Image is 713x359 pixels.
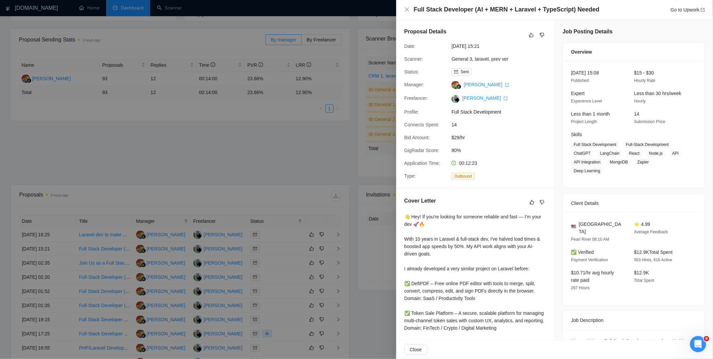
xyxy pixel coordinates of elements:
img: gigradar-bm.png [457,84,461,89]
span: повідомлення [51,86,86,91]
span: alerts, [49,152,63,157]
span: акаунті? [68,175,90,180]
button: Средство выбора эмодзи [10,215,16,221]
span: Alerts [109,115,123,120]
span: Alerts [33,175,46,180]
img: Profile image for Viktor [29,5,39,16]
span: 563 Hires, 616 Active [634,258,672,262]
span: допомога [48,168,72,174]
span: потрібно [62,57,84,62]
span: clock-circle [452,161,456,166]
span: Full Stack Development [452,108,553,116]
img: c1wb4Avu8h9cNp1h_fzU5_O9FXAWCBY7M3KOGlKb5jvdE9PnBFOxb8A4I01Tw_BuMe [452,95,460,103]
span: $10.71/hr avg hourly rate paid [571,270,614,283]
span: Sent [461,69,469,74]
span: Node.js [646,150,665,157]
h5: Proposal Details [404,28,446,36]
span: GigRadar Score: [404,148,439,153]
span: Hourly [634,99,646,103]
span: Expert [571,91,585,96]
b: Створіть окремий чат у [GEOGRAPHIC_DATA] [16,73,80,85]
span: можна [53,115,69,120]
span: ChatGPT [571,150,593,157]
span: Bidder [45,145,60,150]
span: > [99,145,103,150]
img: Profile image for Sofiia [38,5,49,16]
span: Deep Learning [571,167,603,175]
h4: Full Stack Developer (AI + MERN + Laravel + TypeScript) Needed [414,5,599,14]
div: Наші спеціалісти допоможуть у вирішенні питання. [DOMAIN_NAME] буде знову доступний у понеділок. [5,186,111,214]
span: . [119,158,121,163]
a: General 3, laravel, prev ver [452,56,508,62]
span: Pearl River 08:10 AM [571,237,609,242]
span: Connects Spent: [404,122,439,127]
span: налаштування [24,139,60,144]
span: у [60,145,63,150]
span: Чи [11,168,17,174]
span: Hourly Rate [634,78,655,83]
span: ви [61,139,66,144]
span: Skills [571,132,582,137]
span: Autobidder [23,152,49,157]
span: вибрати [86,152,107,157]
span: не [16,86,22,91]
span: $12.9K [634,270,649,275]
span: close [404,7,410,12]
span: напряму [97,86,119,91]
img: Profile image for Nazar [19,5,30,16]
span: типи [107,152,119,157]
span: 9 [704,336,709,341]
span: Average Feedback [634,230,668,234]
a: Source reference 9833374: [114,159,119,164]
span: вам [39,168,48,174]
span: Telegram [85,50,107,56]
span: 14 [634,111,640,117]
span: [DATE] 15:21 [452,42,553,50]
iframe: To enrich screen reader interactions, please activate Accessibility in Grammarly extension settings [690,336,706,352]
span: у [87,115,90,120]
span: 14 [452,121,553,128]
span: Manager: [404,82,424,87]
span: також [37,115,53,120]
span: React [626,150,642,157]
span: [DATE] 15:08 [571,70,599,76]
button: Средство выбора GIF-файла [21,215,27,221]
span: налаштування [20,50,57,56]
span: - [28,100,30,106]
span: 267 Hours [571,286,590,290]
span: Laziza [43,57,58,62]
button: like [527,31,535,39]
span: про [58,129,67,134]
span: Date: [404,43,415,49]
a: [PERSON_NAME] export [462,95,508,101]
span: $12.9K Total Spent [634,249,673,255]
span: Experience Level [571,99,602,103]
button: Добавить вложение [32,215,37,221]
span: можна [70,152,86,157]
span: export [505,83,509,87]
span: знайти [69,115,87,120]
div: Job Description [571,311,696,329]
span: 80% [452,147,553,154]
span: API Integration [571,158,603,166]
span: Type: [404,173,416,179]
span: успішне [67,129,87,134]
span: сповіщеннями [11,139,124,151]
span: Для [11,50,20,56]
span: Alerts [98,100,112,106]
span: Bid Amount: [404,135,430,140]
span: вашому [49,175,68,180]
span: Less than 1 month [571,111,610,117]
button: dislike [538,198,546,206]
span: сповіщень [57,50,83,56]
div: ДляналаштуваннясповіщеньуTelegramпридискваліфікаціїLazizaAIпотрібновиконатинаступнікроки:Створіть... [5,46,129,185]
span: Published [571,78,589,83]
span: Close [410,346,422,353]
span: $29/hr [452,134,553,141]
button: Отправить сообщение… [116,213,126,223]
a: [PERSON_NAME] export [464,82,509,87]
span: налаштування [87,129,124,134]
span: при [107,50,116,56]
div: Закрыть [118,4,130,16]
span: ID [30,100,35,106]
